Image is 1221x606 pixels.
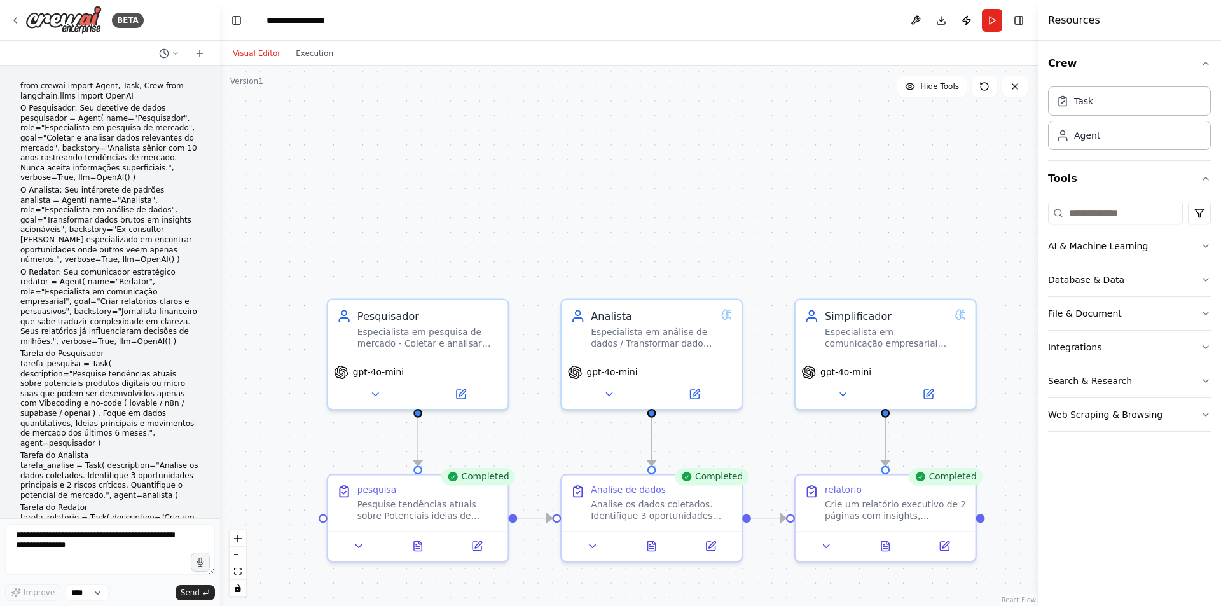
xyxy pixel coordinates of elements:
[686,537,736,555] button: Open in side panel
[228,11,245,29] button: Hide left sidebar
[517,511,552,525] g: Edge from 7755f6b7-6ab5-44ff-b9b8-12172ea4a812 to dbd17a64-eb4e-485c-b53e-498610ce2272
[20,277,200,347] p: redator = Agent( name="Redator", role="Especialista em comunicação empresarial", goal="Criar rela...
[266,14,325,27] nav: breadcrumb
[225,46,288,61] button: Visual Editor
[897,76,967,97] button: Hide Tools
[1048,364,1211,397] button: Search & Research
[5,584,60,601] button: Improve
[1048,196,1211,442] div: Tools
[20,196,200,265] p: analista = Agent( name="Analista", role="Especialista em análise de dados", goal="Transformar dad...
[154,46,184,61] button: Switch to previous chat
[441,468,515,486] div: Completed
[653,385,736,403] button: Open in side panel
[20,104,200,114] h1: O Pesquisador: Seu detetive de dados
[411,418,425,466] g: Edge from affd5c0c-6fe5-438f-9b5b-4fffe1226733 to 7755f6b7-6ab5-44ff-b9b8-12172ea4a812
[1048,230,1211,263] button: AI & Machine Learning
[20,503,200,513] h1: Tarefa do Redator
[20,114,200,183] p: pesquisador = Agent( name="Pesquisador", role="Especialista em pesquisa de mercado", goal="Coleta...
[20,451,200,461] h1: Tarefa do Analista
[190,46,210,61] button: Start a new chat
[24,588,55,598] span: Improve
[825,484,862,495] div: relatorio
[181,588,200,598] span: Send
[591,499,733,522] div: Analise os dados coletados. Identifique 3 oportunidades principais e 2 riscos críticos. Quantifiq...
[1010,11,1028,29] button: Hide right sidebar
[387,537,448,555] button: View output
[920,81,959,92] span: Hide Tools
[25,6,102,34] img: Logo
[20,81,200,101] p: from crewai import Agent, Task, Crew from langchain.llms import OpenAI
[825,499,967,522] div: Crie um relatório executivo de 2 páginas com insights, recomendações e próximos passos. Tom profi...
[1048,297,1211,330] button: File & Document
[878,418,893,466] g: Edge from 591845c3-6dfa-4398-9c66-6f82ef083ed9 to 8cad6d43-8bec-4b7c-8ce8-6679c777caca
[357,484,396,495] div: pesquisa
[591,309,715,324] div: Analista
[825,326,949,350] div: Especialista em comunicação empresarial / Criar relatórios claros e persuasivos
[591,484,665,495] div: Analise de dados
[20,268,200,278] h1: O Redator: Seu comunicador estratégico
[452,537,502,555] button: Open in side panel
[644,418,659,466] g: Edge from ddedf3dd-2dc0-4699-bccc-e7cd72f17410 to dbd17a64-eb4e-485c-b53e-498610ce2272
[855,537,916,555] button: View output
[920,537,970,555] button: Open in side panel
[1048,263,1211,296] button: Database & Data
[794,474,977,562] div: CompletedrelatorioCrie um relatório executivo de 2 páginas com insights, recomendações e próximos...
[1074,95,1093,107] div: Task
[20,359,200,448] p: tarefa_pesquisa = Task( description="Pesquise tendências atuais sobre potenciais produtos digitai...
[675,468,749,486] div: Completed
[825,309,949,324] div: Simplificador
[1074,129,1100,142] div: Agent
[230,547,246,563] button: zoom out
[1048,13,1100,28] h4: Resources
[230,530,246,547] button: zoom in
[591,326,715,350] div: Especialista em análise de dados / Transformar dados brutos em insights acionáveis
[20,349,200,359] h1: Tarefa do Pesquisador
[586,366,637,378] span: gpt-4o-mini
[230,76,263,86] div: Version 1
[20,513,200,553] p: tarefa_relatorio = Task( description="Crie um relatório executivo de 2 páginas com insights, reco...
[327,299,509,411] div: PesquisadorEspecialista em pesquisa de mercado - Coletar e analisar dados relevantes do mercadogp...
[353,366,404,378] span: gpt-4o-mini
[176,585,215,600] button: Send
[230,563,246,580] button: fit view
[621,537,682,555] button: View output
[357,326,499,350] div: Especialista em pesquisa de mercado - Coletar e analisar dados relevantes do mercado
[1048,331,1211,364] button: Integrations
[1048,46,1211,81] button: Crew
[751,511,786,525] g: Edge from dbd17a64-eb4e-485c-b53e-498610ce2272 to 8cad6d43-8bec-4b7c-8ce8-6679c777caca
[887,385,970,403] button: Open in side panel
[820,366,871,378] span: gpt-4o-mini
[288,46,341,61] button: Execution
[560,299,743,411] div: AnalistaEspecialista em análise de dados / Transformar dados brutos em insights acionáveisgpt-4o-...
[327,474,509,562] div: CompletedpesquisaPesquise tendências atuais sobre Potenciais ideias de desenvolvimento de produto...
[191,553,210,572] button: Click to speak your automation idea
[230,530,246,596] div: React Flow controls
[1048,398,1211,431] button: Web Scraping & Browsing
[112,13,144,28] div: BETA
[794,299,977,411] div: SimplificadorEspecialista em comunicação empresarial / Criar relatórios claros e persuasivosgpt-4...
[20,461,200,500] p: tarefa_analise = Task( description="Analise os dados coletados. Identifique 3 oportunidades princ...
[20,186,200,196] h1: O Analista: Seu intérprete de padrões
[909,468,983,486] div: Completed
[230,580,246,596] button: toggle interactivity
[357,499,499,522] div: Pesquise tendências atuais sobre Potenciais ideias de desenvolvimento de produtos digitais ou Mic...
[1048,81,1211,160] div: Crew
[1002,596,1036,603] a: React Flow attribution
[419,385,502,403] button: Open in side panel
[560,474,743,562] div: CompletedAnalise de dadosAnalise os dados coletados. Identifique 3 oportunidades principais e 2 r...
[1048,161,1211,196] button: Tools
[357,309,499,324] div: Pesquisador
